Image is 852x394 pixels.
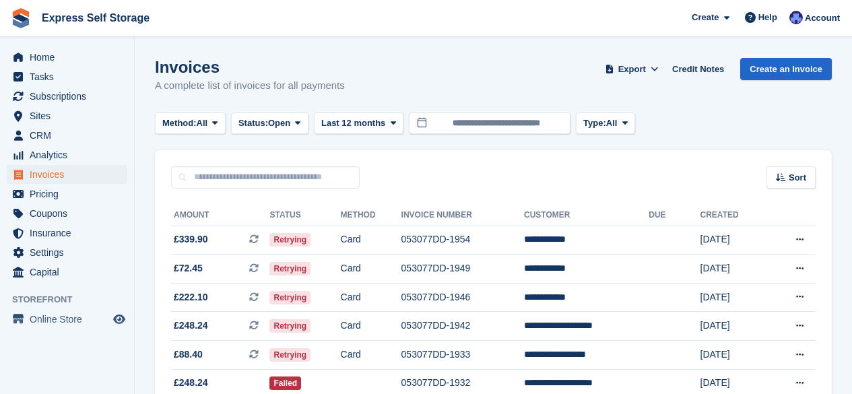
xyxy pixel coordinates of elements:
button: Last 12 months [314,112,403,135]
a: menu [7,224,127,242]
span: Online Store [30,310,110,329]
span: Pricing [30,185,110,203]
td: [DATE] [700,312,767,341]
a: menu [7,204,127,223]
span: Coupons [30,204,110,223]
span: Account [805,11,840,25]
span: £248.24 [174,319,208,333]
span: Create [692,11,719,24]
span: Invoices [30,165,110,184]
a: Create an Invoice [740,58,832,80]
span: Type: [583,117,606,130]
th: Amount [171,205,269,226]
td: [DATE] [700,341,767,370]
td: 053077DD-1933 [401,341,524,370]
span: All [197,117,208,130]
span: Retrying [269,348,310,362]
span: Settings [30,243,110,262]
td: 053077DD-1954 [401,226,524,255]
th: Method [341,205,401,226]
th: Invoice Number [401,205,524,226]
td: Card [341,341,401,370]
td: [DATE] [700,283,767,312]
a: menu [7,185,127,203]
span: Help [758,11,777,24]
span: Retrying [269,262,310,275]
span: Tasks [30,67,110,86]
a: menu [7,310,127,329]
a: Credit Notes [667,58,729,80]
td: Card [341,312,401,341]
td: Card [341,283,401,312]
button: Method: All [155,112,226,135]
span: Failed [269,376,301,390]
span: Status: [238,117,268,130]
a: menu [7,87,127,106]
span: £248.24 [174,376,208,390]
td: [DATE] [700,255,767,284]
span: Retrying [269,319,310,333]
a: menu [7,263,127,282]
a: menu [7,67,127,86]
span: Analytics [30,145,110,164]
span: Sites [30,106,110,125]
span: £72.45 [174,261,203,275]
h1: Invoices [155,58,345,76]
span: Retrying [269,291,310,304]
span: CRM [30,126,110,145]
span: £339.90 [174,232,208,247]
td: 053077DD-1942 [401,312,524,341]
span: Sort [789,171,806,185]
button: Export [602,58,661,80]
button: Status: Open [231,112,308,135]
p: A complete list of invoices for all payments [155,78,345,94]
a: menu [7,243,127,262]
a: menu [7,126,127,145]
button: Type: All [576,112,635,135]
span: Home [30,48,110,67]
span: £222.10 [174,290,208,304]
img: Vahnika Batchu [789,11,803,24]
td: 053077DD-1949 [401,255,524,284]
td: [DATE] [700,226,767,255]
td: Card [341,226,401,255]
a: menu [7,165,127,184]
a: menu [7,106,127,125]
td: 053077DD-1946 [401,283,524,312]
span: Method: [162,117,197,130]
a: menu [7,48,127,67]
span: Open [268,117,290,130]
span: Last 12 months [321,117,385,130]
th: Due [649,205,700,226]
span: Subscriptions [30,87,110,106]
td: Card [341,255,401,284]
span: Insurance [30,224,110,242]
span: Capital [30,263,110,282]
span: All [606,117,618,130]
span: Retrying [269,233,310,247]
a: menu [7,145,127,164]
th: Status [269,205,340,226]
span: Export [618,63,646,76]
th: Customer [524,205,649,226]
span: Storefront [12,293,134,306]
a: Preview store [111,311,127,327]
img: stora-icon-8386f47178a22dfd0bd8f6a31ec36ba5ce8667c1dd55bd0f319d3a0aa187defe.svg [11,8,31,28]
th: Created [700,205,767,226]
a: Express Self Storage [36,7,155,29]
span: £88.40 [174,348,203,362]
